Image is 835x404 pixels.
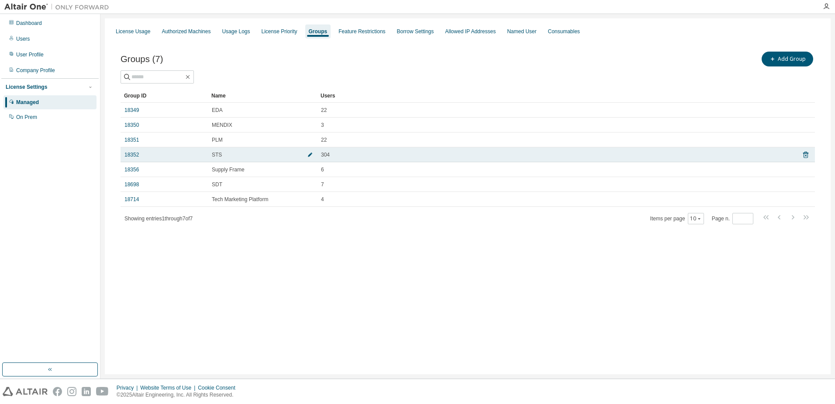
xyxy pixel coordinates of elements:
[445,28,496,35] div: Allowed IP Addresses
[212,181,222,188] span: SDT
[712,213,753,224] span: Page n.
[507,28,536,35] div: Named User
[53,387,62,396] img: facebook.svg
[6,84,47,91] div: License Settings
[117,384,140,391] div: Privacy
[321,107,327,114] span: 22
[222,28,250,35] div: Usage Logs
[121,54,163,64] span: Groups (7)
[212,166,245,173] span: Supply Frame
[162,28,210,35] div: Authorized Machines
[124,216,193,222] span: Showing entries 1 through 7 of 7
[321,89,790,103] div: Users
[262,28,297,35] div: License Priority
[124,166,139,173] a: 18356
[96,387,109,396] img: youtube.svg
[321,181,324,188] span: 7
[212,136,223,143] span: PLM
[762,52,813,66] button: Add Group
[321,196,324,203] span: 4
[140,384,198,391] div: Website Terms of Use
[124,181,139,188] a: 18698
[212,107,223,114] span: EDA
[212,196,268,203] span: Tech Marketing Platform
[690,215,702,222] button: 10
[117,391,241,399] p: © 2025 Altair Engineering, Inc. All Rights Reserved.
[650,213,704,224] span: Items per page
[67,387,76,396] img: instagram.svg
[124,89,204,103] div: Group ID
[16,51,44,58] div: User Profile
[212,122,232,129] span: MENDIX
[4,3,114,11] img: Altair One
[3,387,48,396] img: altair_logo.svg
[124,107,139,114] a: 18349
[116,28,150,35] div: License Usage
[212,151,222,158] span: STS
[124,136,139,143] a: 18351
[198,384,240,391] div: Cookie Consent
[321,166,324,173] span: 6
[321,122,324,129] span: 3
[548,28,580,35] div: Consumables
[16,114,37,121] div: On Prem
[321,136,327,143] span: 22
[16,99,39,106] div: Managed
[309,28,328,35] div: Groups
[124,196,139,203] a: 18714
[321,151,330,158] span: 304
[397,28,434,35] div: Borrow Settings
[16,67,55,74] div: Company Profile
[16,20,42,27] div: Dashboard
[211,89,314,103] div: Name
[338,28,385,35] div: Feature Restrictions
[82,387,91,396] img: linkedin.svg
[124,122,139,129] a: 18350
[16,35,30,42] div: Users
[124,151,139,158] a: 18352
